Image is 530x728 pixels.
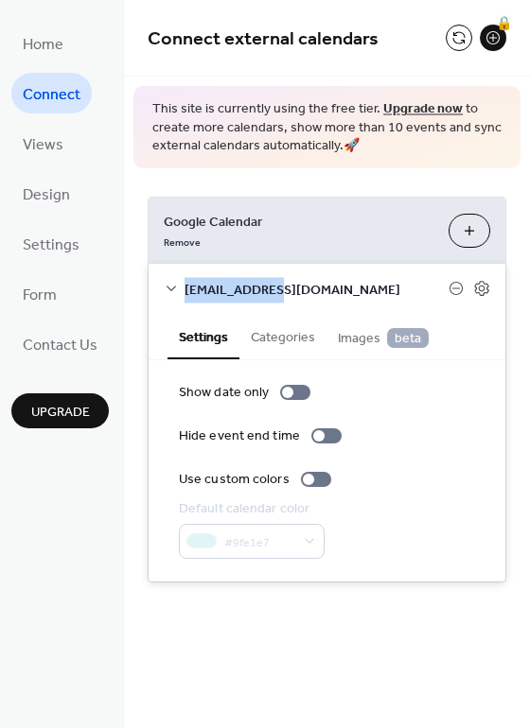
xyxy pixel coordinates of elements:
[23,80,80,110] span: Connect
[11,393,109,428] button: Upgrade
[164,235,201,249] span: Remove
[179,470,290,490] div: Use custom colors
[23,30,63,60] span: Home
[179,383,269,403] div: Show date only
[11,73,92,113] a: Connect
[239,314,327,357] button: Categories
[11,173,81,214] a: Design
[168,314,239,359] button: Settings
[31,403,90,423] span: Upgrade
[23,331,97,360] span: Contact Us
[11,223,91,264] a: Settings
[327,314,440,358] button: Images beta
[148,21,379,58] span: Connect external calendars
[23,130,63,160] span: Views
[179,426,300,446] div: Hide event end time
[164,212,433,232] span: Google Calendar
[338,328,429,349] span: Images
[383,96,463,122] a: Upgrade now
[23,231,79,260] span: Settings
[23,181,70,210] span: Design
[23,281,57,310] span: Form
[11,23,75,63] a: Home
[11,123,75,164] a: Views
[11,273,68,314] a: Form
[185,280,449,300] span: [EMAIL_ADDRESS][DOMAIN_NAME]
[11,323,109,364] a: Contact Us
[387,328,429,348] span: beta
[179,499,321,519] div: Default calendar color
[152,100,502,156] span: This site is currently using the free tier. to create more calendars, show more than 10 events an...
